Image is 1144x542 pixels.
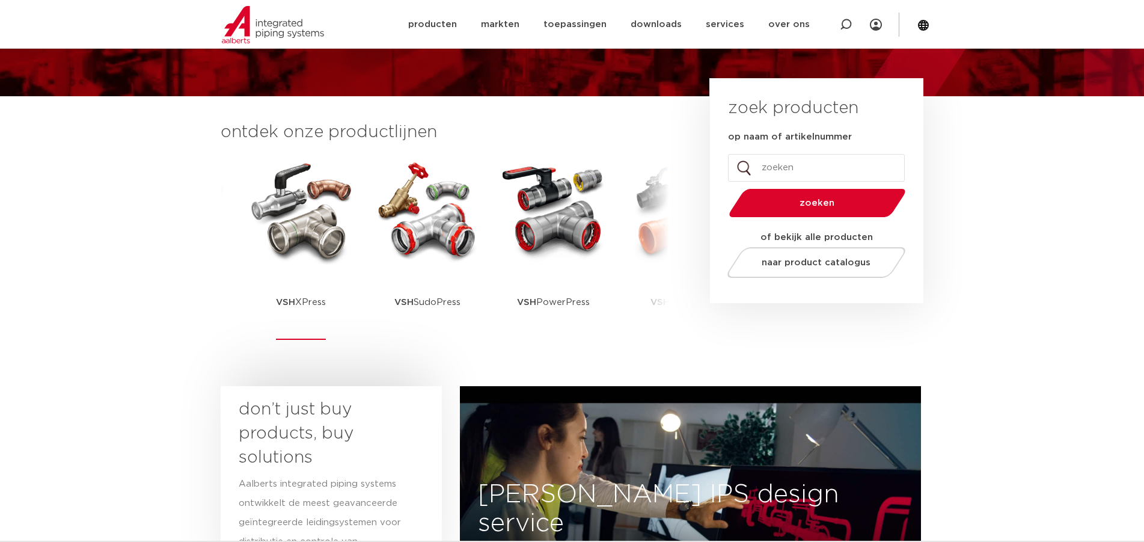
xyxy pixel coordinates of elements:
h3: don’t just buy products, buy solutions [239,398,402,470]
label: op naam of artikelnummer [728,131,852,143]
h3: zoek producten [728,96,858,120]
p: PowerPress [517,265,590,340]
strong: of bekijk alle producten [760,233,873,242]
span: naar product catalogus [762,258,870,267]
strong: VSH [517,298,536,307]
h3: [PERSON_NAME] IPS design service [460,480,921,538]
span: zoeken [760,199,875,208]
a: naar product catalogus [724,247,908,278]
a: VSHPowerPress [500,156,608,340]
input: zoeken [728,154,905,182]
p: XPress [276,265,326,340]
a: VSHSudoPress [373,156,482,340]
button: zoeken [724,188,910,218]
a: VSHShurjoint [626,156,734,340]
strong: VSH [650,298,670,307]
h3: ontdek onze productlijnen [221,120,669,144]
strong: VSH [276,298,295,307]
a: VSHXPress [247,156,355,340]
p: SudoPress [394,265,460,340]
p: Shurjoint [650,265,709,340]
strong: VSH [394,298,414,307]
